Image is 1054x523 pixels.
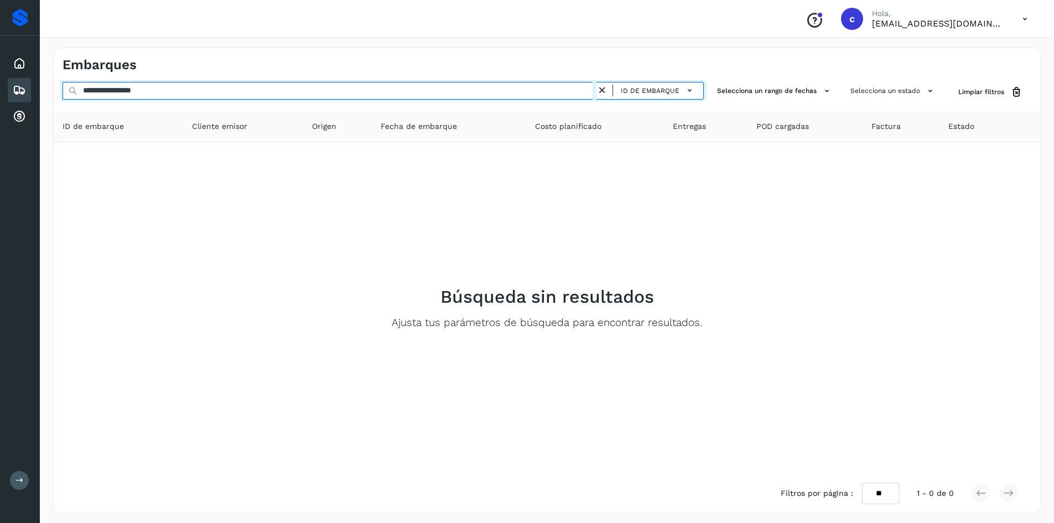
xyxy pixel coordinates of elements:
[673,121,706,132] span: Entregas
[872,9,1005,18] p: Hola,
[949,82,1031,102] button: Limpiar filtros
[871,121,901,132] span: Factura
[63,57,137,73] h4: Embarques
[535,121,601,132] span: Costo planificado
[8,51,31,76] div: Inicio
[617,82,699,99] button: ID de embarque
[381,121,457,132] span: Fecha de embarque
[948,121,974,132] span: Estado
[756,121,809,132] span: POD cargadas
[392,317,702,329] p: Ajusta tus parámetros de búsqueda para encontrar resultados.
[713,82,837,100] button: Selecciona un rango de fechas
[8,105,31,129] div: Cuentas por cobrar
[846,82,941,100] button: Selecciona un estado
[781,488,853,499] span: Filtros por página :
[958,87,1004,97] span: Limpiar filtros
[192,121,247,132] span: Cliente emisor
[63,121,124,132] span: ID de embarque
[312,121,336,132] span: Origen
[621,86,679,96] span: ID de embarque
[917,488,954,499] span: 1 - 0 de 0
[8,78,31,102] div: Embarques
[440,286,654,307] h2: Búsqueda sin resultados
[872,18,1005,29] p: cuentas3@enlacesmet.com.mx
